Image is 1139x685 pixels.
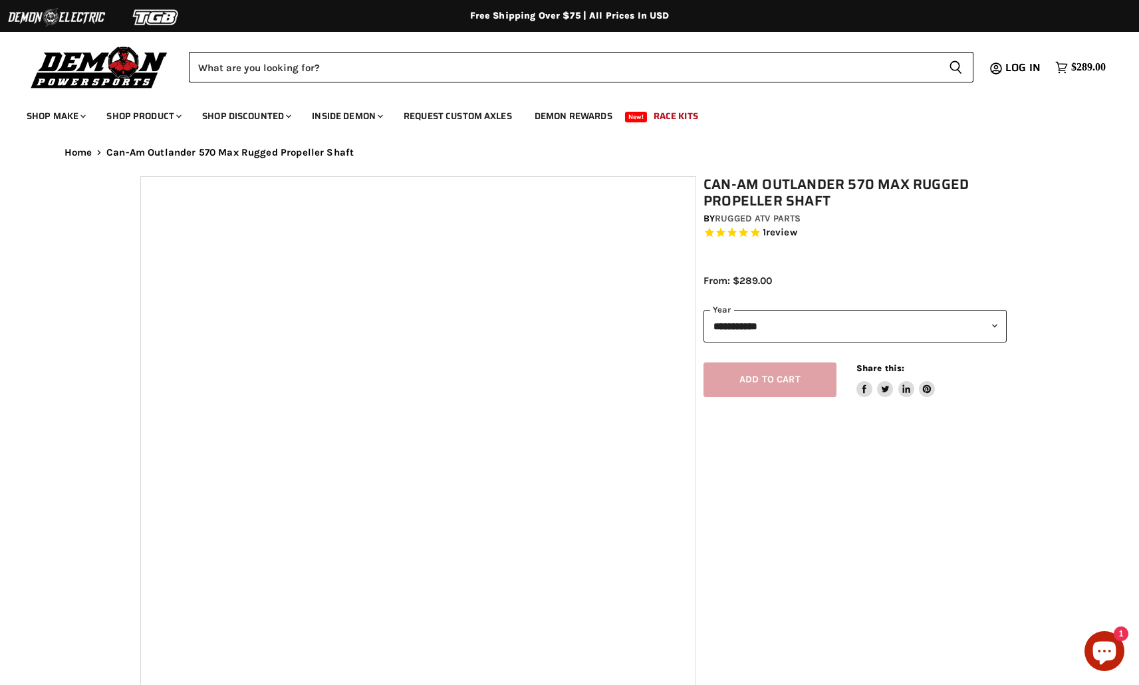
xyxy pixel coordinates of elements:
span: review [766,227,797,239]
span: New! [625,112,648,122]
div: Free Shipping Over $75 | All Prices In USD [38,10,1102,22]
select: year [703,310,1007,342]
span: From: $289.00 [703,275,772,287]
nav: Breadcrumbs [38,147,1102,158]
img: TGB Logo 2 [106,5,206,30]
button: Search [938,52,973,82]
span: Can-Am Outlander 570 Max Rugged Propeller Shaft [106,147,354,158]
form: Product [189,52,973,82]
a: Home [64,147,92,158]
span: $289.00 [1071,61,1106,74]
a: Shop Discounted [192,102,299,130]
a: Inside Demon [302,102,391,130]
div: by [703,211,1007,226]
span: Share this: [856,363,904,373]
span: 1 reviews [763,227,797,239]
span: Log in [1005,59,1041,76]
img: Demon Powersports [27,43,172,90]
inbox-online-store-chat: Shopify online store chat [1080,631,1128,674]
span: Rated 5.0 out of 5 stars 1 reviews [703,226,1007,240]
a: Shop Product [96,102,190,130]
a: $289.00 [1049,58,1112,77]
ul: Main menu [17,97,1102,130]
input: Search [189,52,938,82]
a: Rugged ATV Parts [715,213,801,224]
aside: Share this: [856,362,936,398]
a: Log in [999,62,1049,74]
h1: Can-Am Outlander 570 Max Rugged Propeller Shaft [703,176,1007,209]
a: Demon Rewards [525,102,622,130]
a: Request Custom Axles [394,102,522,130]
a: Shop Make [17,102,94,130]
a: Race Kits [644,102,708,130]
img: Demon Electric Logo 2 [7,5,106,30]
